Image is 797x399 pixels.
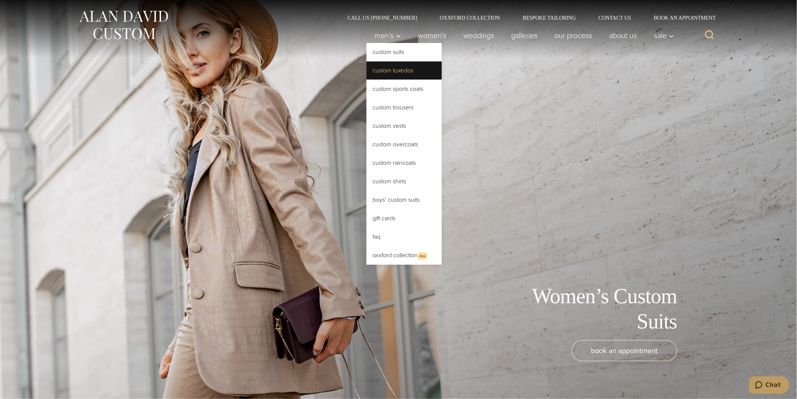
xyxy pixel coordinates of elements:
[366,154,442,172] a: Custom Raincoats
[366,61,442,80] a: Custom Tuxedos
[503,28,546,43] a: Galleries
[78,8,169,42] img: Alan David Custom
[366,191,442,209] a: Boys’ Custom Suits
[336,15,429,20] a: Call Us [PHONE_NUMBER]
[366,43,442,61] a: Custom Suits
[366,135,442,153] a: Custom Overcoats
[646,28,678,43] button: Sale sub menu toggle
[366,98,442,117] a: Custom Trousers
[572,340,677,361] a: book an appointment
[366,246,442,265] a: Oxxford CollectionNew
[546,28,601,43] a: Our Process
[366,28,410,43] button: Men’s sub menu toggle
[410,28,455,43] a: Women’s
[587,15,643,20] a: Contact Us
[366,80,442,98] a: Custom Sports Coats
[643,15,719,20] a: Book an Appointment
[366,172,442,190] a: Custom Shirts
[366,228,442,246] a: FAQ
[508,284,677,334] h1: Women’s Custom Suits
[366,28,678,43] nav: Primary Navigation
[336,15,719,20] nav: Secondary Navigation
[418,253,427,259] span: New
[591,345,658,356] span: book an appointment
[749,376,789,395] iframe: Opens a widget where you can chat to one of our agents
[511,15,587,20] a: Bespoke Tailoring
[366,117,442,135] a: Custom Vests
[429,15,511,20] a: Oxxford Collection
[701,26,719,45] button: View Search Form
[601,28,646,43] a: About Us
[455,28,503,43] a: weddings
[366,209,442,227] a: Gift Cards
